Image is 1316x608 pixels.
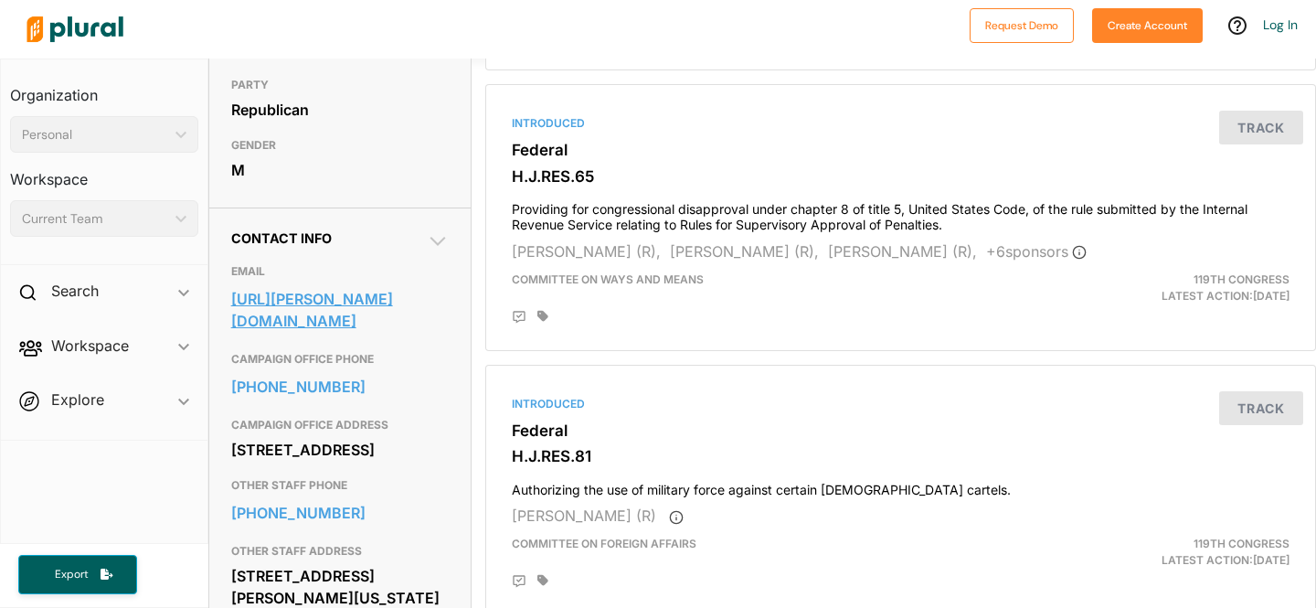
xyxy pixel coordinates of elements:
[22,209,168,229] div: Current Team
[231,373,449,400] a: [PHONE_NUMBER]
[512,141,1289,159] h3: Federal
[512,421,1289,440] h3: Federal
[231,414,449,436] h3: CAMPAIGN OFFICE ADDRESS
[970,15,1074,34] a: Request Demo
[512,193,1289,233] h4: Providing for congressional disapproval under chapter 8 of title 5, United States Code, of the ru...
[1219,111,1303,144] button: Track
[512,507,656,525] span: [PERSON_NAME] (R)
[986,242,1087,261] span: + 6 sponsor s
[22,125,168,144] div: Personal
[512,396,1289,412] div: Introduced
[231,348,449,370] h3: CAMPAIGN OFFICE PHONE
[828,242,977,261] span: [PERSON_NAME] (R),
[231,230,332,246] span: Contact Info
[670,242,819,261] span: [PERSON_NAME] (R),
[1194,537,1289,550] span: 119th Congress
[231,134,449,156] h3: GENDER
[231,74,449,96] h3: PARTY
[1035,536,1303,569] div: Latest Action: [DATE]
[231,156,449,184] div: M
[1263,16,1298,33] a: Log In
[231,475,449,496] h3: OTHER STAFF PHONE
[512,310,526,325] div: Add Position Statement
[970,8,1074,43] button: Request Demo
[231,96,449,123] div: Republican
[537,574,548,587] div: Add tags
[231,540,449,562] h3: OTHER STAFF ADDRESS
[1035,272,1303,304] div: Latest Action: [DATE]
[1092,8,1203,43] button: Create Account
[10,69,198,109] h3: Organization
[512,474,1289,498] h4: Authorizing the use of military force against certain [DEMOGRAPHIC_DATA] cartels.
[512,242,661,261] span: [PERSON_NAME] (R),
[51,281,99,301] h2: Search
[42,567,101,582] span: Export
[537,310,548,323] div: Add tags
[512,574,526,589] div: Add Position Statement
[18,555,137,594] button: Export
[512,115,1289,132] div: Introduced
[231,436,449,464] div: [STREET_ADDRESS]
[1219,391,1303,425] button: Track
[512,167,1289,186] h3: H.J.RES.65
[231,285,449,335] a: [URL][PERSON_NAME][DOMAIN_NAME]
[1194,272,1289,286] span: 119th Congress
[10,153,198,193] h3: Workspace
[512,272,704,286] span: Committee on Ways and Means
[231,261,449,283] h3: EMAIL
[231,499,449,527] a: [PHONE_NUMBER]
[512,447,1289,465] h3: H.J.RES.81
[512,537,696,550] span: Committee on Foreign Affairs
[1092,15,1203,34] a: Create Account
